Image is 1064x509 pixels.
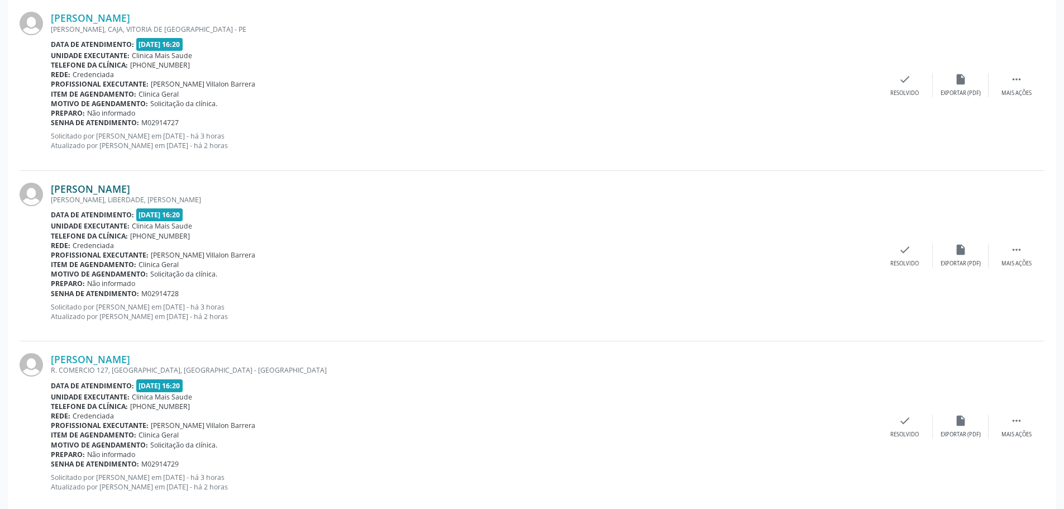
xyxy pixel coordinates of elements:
[51,183,130,195] a: [PERSON_NAME]
[51,473,877,492] p: Solicitado por [PERSON_NAME] em [DATE] - há 3 horas Atualizado por [PERSON_NAME] em [DATE] - há 2...
[51,231,128,241] b: Telefone da clínica:
[51,221,130,231] b: Unidade executante:
[141,289,179,298] span: M02914728
[151,79,255,89] span: [PERSON_NAME] Villalon Barrera
[51,195,877,204] div: [PERSON_NAME], LIBERDADE, [PERSON_NAME]
[51,12,130,24] a: [PERSON_NAME]
[890,431,919,439] div: Resolvido
[51,118,139,127] b: Senha de atendimento:
[51,365,877,375] div: R. COMERCIO 127, [GEOGRAPHIC_DATA], [GEOGRAPHIC_DATA] - [GEOGRAPHIC_DATA]
[955,415,967,427] i: insert_drive_file
[1010,244,1023,256] i: 
[51,79,149,89] b: Profissional executante:
[141,118,179,127] span: M02914727
[941,89,981,97] div: Exportar (PDF)
[87,450,135,459] span: Não informado
[87,108,135,118] span: Não informado
[87,279,135,288] span: Não informado
[139,430,179,440] span: Clinica Geral
[51,260,136,269] b: Item de agendamento:
[73,241,114,250] span: Credenciada
[51,302,877,321] p: Solicitado por [PERSON_NAME] em [DATE] - há 3 horas Atualizado por [PERSON_NAME] em [DATE] - há 2...
[51,421,149,430] b: Profissional executante:
[51,99,148,108] b: Motivo de agendamento:
[136,379,183,392] span: [DATE] 16:20
[899,415,911,427] i: check
[51,381,134,391] b: Data de atendimento:
[73,70,114,79] span: Credenciada
[890,89,919,97] div: Resolvido
[51,269,148,279] b: Motivo de agendamento:
[51,411,70,421] b: Rede:
[51,51,130,60] b: Unidade executante:
[139,260,179,269] span: Clinica Geral
[136,208,183,221] span: [DATE] 16:20
[73,411,114,421] span: Credenciada
[51,131,877,150] p: Solicitado por [PERSON_NAME] em [DATE] - há 3 horas Atualizado por [PERSON_NAME] em [DATE] - há 2...
[899,244,911,256] i: check
[132,51,192,60] span: Clinica Mais Saude
[20,12,43,35] img: img
[1001,89,1032,97] div: Mais ações
[899,73,911,85] i: check
[1001,431,1032,439] div: Mais ações
[141,459,179,469] span: M02914729
[51,430,136,440] b: Item de agendamento:
[51,108,85,118] b: Preparo:
[151,250,255,260] span: [PERSON_NAME] Villalon Barrera
[890,260,919,268] div: Resolvido
[150,99,217,108] span: Solicitação da clínica.
[20,353,43,377] img: img
[51,70,70,79] b: Rede:
[130,402,190,411] span: [PHONE_NUMBER]
[51,210,134,220] b: Data de atendimento:
[150,440,217,450] span: Solicitação da clínica.
[130,231,190,241] span: [PHONE_NUMBER]
[941,260,981,268] div: Exportar (PDF)
[51,25,877,34] div: [PERSON_NAME], CAJA, VITORIA DE [GEOGRAPHIC_DATA] - PE
[51,402,128,411] b: Telefone da clínica:
[51,60,128,70] b: Telefone da clínica:
[51,89,136,99] b: Item de agendamento:
[20,183,43,206] img: img
[51,40,134,49] b: Data de atendimento:
[51,250,149,260] b: Profissional executante:
[955,73,967,85] i: insert_drive_file
[1001,260,1032,268] div: Mais ações
[941,431,981,439] div: Exportar (PDF)
[1010,415,1023,427] i: 
[955,244,967,256] i: insert_drive_file
[151,421,255,430] span: [PERSON_NAME] Villalon Barrera
[139,89,179,99] span: Clinica Geral
[51,459,139,469] b: Senha de atendimento:
[51,440,148,450] b: Motivo de agendamento:
[1010,73,1023,85] i: 
[132,221,192,231] span: Clinica Mais Saude
[136,38,183,51] span: [DATE] 16:20
[150,269,217,279] span: Solicitação da clínica.
[51,279,85,288] b: Preparo:
[51,241,70,250] b: Rede:
[51,353,130,365] a: [PERSON_NAME]
[51,289,139,298] b: Senha de atendimento:
[130,60,190,70] span: [PHONE_NUMBER]
[51,392,130,402] b: Unidade executante:
[132,392,192,402] span: Clinica Mais Saude
[51,450,85,459] b: Preparo:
